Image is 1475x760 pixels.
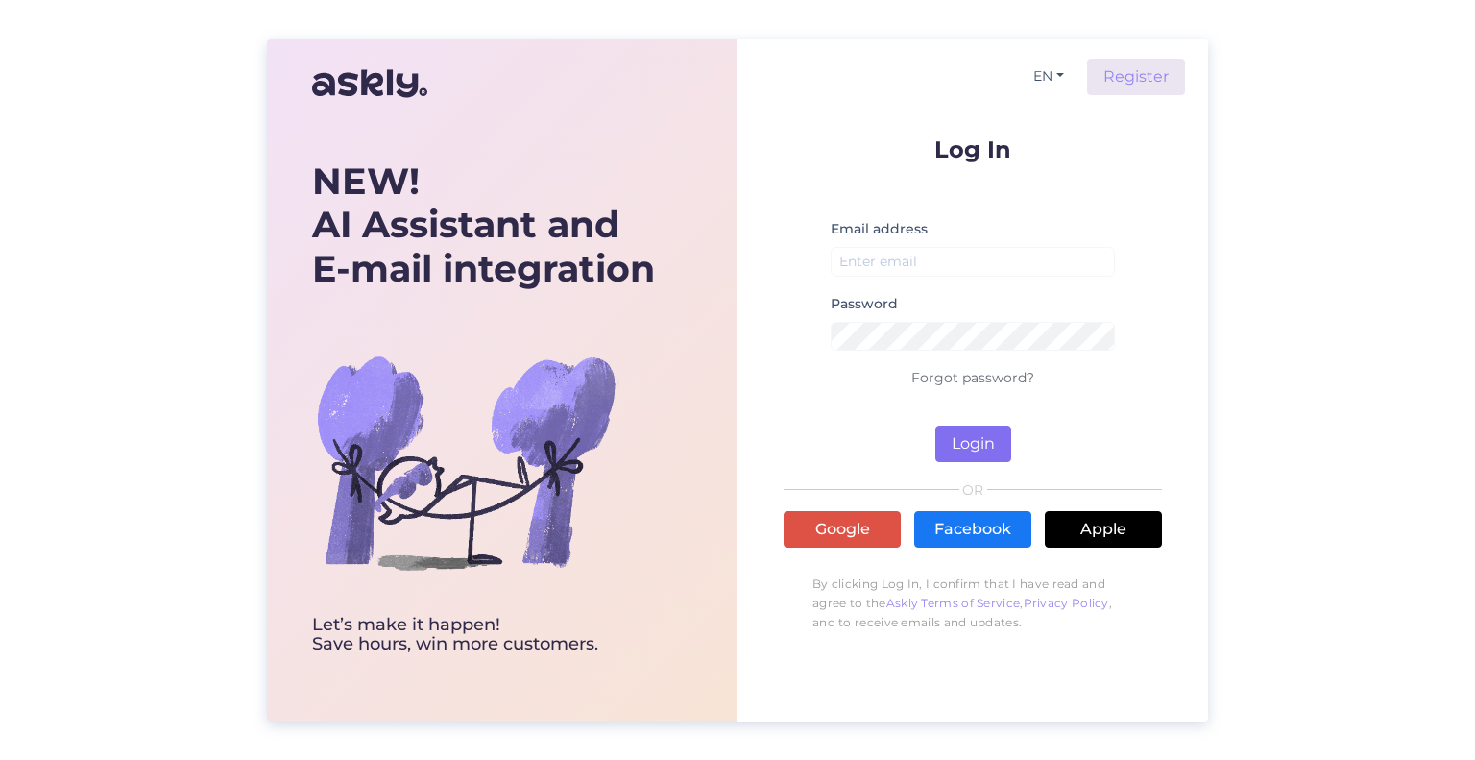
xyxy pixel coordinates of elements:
a: Askly Terms of Service [886,596,1021,610]
span: OR [959,483,987,497]
label: Password [831,294,898,314]
a: Facebook [914,511,1031,548]
img: bg-askly [312,308,619,616]
a: Apple [1045,511,1162,548]
b: NEW! [312,159,420,204]
a: Forgot password? [911,369,1034,386]
button: EN [1026,62,1072,90]
p: By clicking Log In, I confirm that I have read and agree to the , , and to receive emails and upd... [784,565,1162,642]
p: Log In [784,137,1162,161]
a: Register [1087,59,1185,95]
div: Let’s make it happen! Save hours, win more customers. [312,616,655,654]
div: AI Assistant and E-mail integration [312,159,655,291]
a: Google [784,511,901,548]
button: Login [935,426,1011,462]
label: Email address [831,219,928,239]
a: Privacy Policy [1024,596,1109,610]
img: Askly [312,61,427,107]
input: Enter email [831,247,1115,277]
